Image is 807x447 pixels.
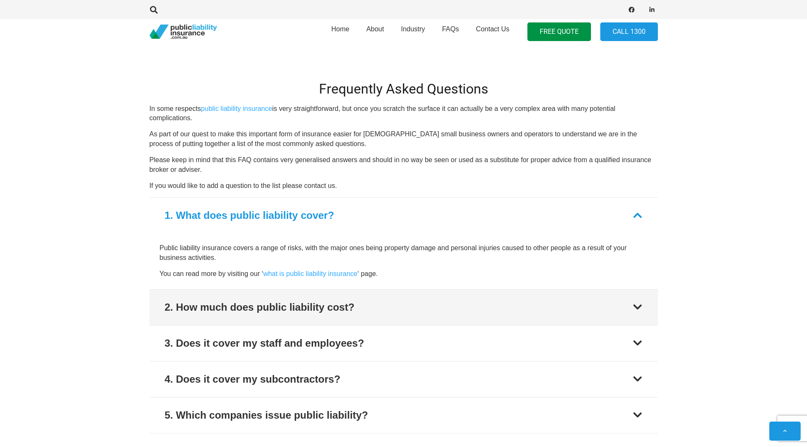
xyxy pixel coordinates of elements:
div: 1. What does public liability cover? [165,208,334,223]
div: 3. Does it cover my staff and employees? [165,336,364,351]
button: 5. Which companies issue public liability? [150,397,658,433]
span: Home [331,25,349,33]
button: 1. What does public liability cover? [150,198,658,233]
button: 2. How much does public liability cost? [150,290,658,325]
p: You can read more by visiting our ‘ ‘ page. [160,269,648,279]
a: FAQs [433,17,467,47]
a: Search [146,6,163,14]
a: Contact Us [467,17,518,47]
a: public liability insurance [201,105,272,112]
a: Call 1300 [600,22,658,41]
span: Industry [401,25,425,33]
a: About [358,17,393,47]
a: Back to top [769,422,801,441]
a: Facebook [626,4,638,16]
a: pli_logotransparent [150,25,217,39]
p: Please keep in mind that this FAQ contains very generalised answers and should in no way be seen ... [150,155,658,174]
a: what is public liability insurance [263,270,357,277]
a: Industry [392,17,433,47]
div: 4. Does it cover my subcontractors? [165,372,341,387]
button: 4. Does it cover my subcontractors? [150,361,658,397]
div: 5. Which companies issue public liability? [165,408,368,423]
p: Public liability insurance covers a range of risks, with the major ones being property damage and... [160,243,648,262]
button: 3. Does it cover my staff and employees? [150,326,658,361]
a: FREE QUOTE [527,22,591,41]
span: About [366,25,384,33]
a: LinkedIn [646,4,658,16]
span: Contact Us [476,25,509,33]
span: FAQs [442,25,459,33]
p: In some respects is very straightforward, but once you scratch the surface it can actually be a v... [150,104,658,123]
h2: Frequently Asked Questions [150,81,658,97]
div: 2. How much does public liability cost? [165,300,355,315]
p: As part of our quest to make this important form of insurance easier for [DEMOGRAPHIC_DATA] small... [150,130,658,149]
a: Home [323,17,358,47]
p: If you would like to add a question to the list please contact us. [150,181,658,190]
